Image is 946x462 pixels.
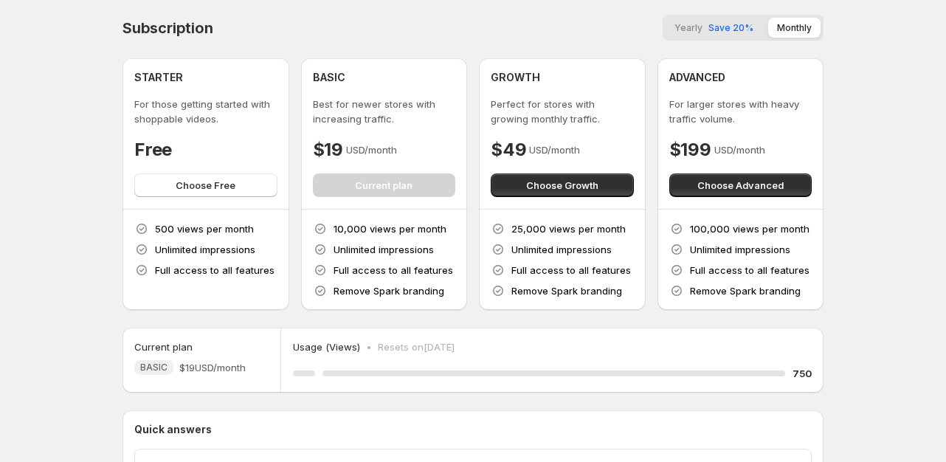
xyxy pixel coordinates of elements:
[768,18,821,38] button: Monthly
[511,283,622,298] p: Remove Spark branding
[529,142,580,157] p: USD/month
[313,97,456,126] p: Best for newer stores with increasing traffic.
[526,178,598,193] span: Choose Growth
[491,138,526,162] h4: $49
[346,142,397,157] p: USD/month
[491,70,540,85] h4: GROWTH
[511,263,631,277] p: Full access to all features
[669,138,711,162] h4: $199
[134,138,172,162] h4: Free
[134,173,277,197] button: Choose Free
[690,283,801,298] p: Remove Spark branding
[690,242,790,257] p: Unlimited impressions
[134,339,193,354] h5: Current plan
[155,263,275,277] p: Full access to all features
[334,221,446,236] p: 10,000 views per month
[378,339,455,354] p: Resets on [DATE]
[511,242,612,257] p: Unlimited impressions
[155,242,255,257] p: Unlimited impressions
[674,22,702,33] span: Yearly
[666,18,762,38] button: YearlySave 20%
[134,70,183,85] h4: STARTER
[690,263,809,277] p: Full access to all features
[511,221,626,236] p: 25,000 views per month
[293,339,360,354] p: Usage (Views)
[708,22,753,33] span: Save 20%
[140,362,168,373] span: BASIC
[334,283,444,298] p: Remove Spark branding
[134,97,277,126] p: For those getting started with shoppable videos.
[793,366,812,381] h5: 750
[697,178,784,193] span: Choose Advanced
[491,97,634,126] p: Perfect for stores with growing monthly traffic.
[690,221,809,236] p: 100,000 views per month
[122,19,213,37] h4: Subscription
[134,422,812,437] p: Quick answers
[669,97,812,126] p: For larger stores with heavy traffic volume.
[179,360,246,375] span: $19 USD/month
[334,263,453,277] p: Full access to all features
[313,138,343,162] h4: $19
[714,142,765,157] p: USD/month
[366,339,372,354] p: •
[669,173,812,197] button: Choose Advanced
[334,242,434,257] p: Unlimited impressions
[313,70,345,85] h4: BASIC
[176,178,235,193] span: Choose Free
[491,173,634,197] button: Choose Growth
[669,70,725,85] h4: ADVANCED
[155,221,254,236] p: 500 views per month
